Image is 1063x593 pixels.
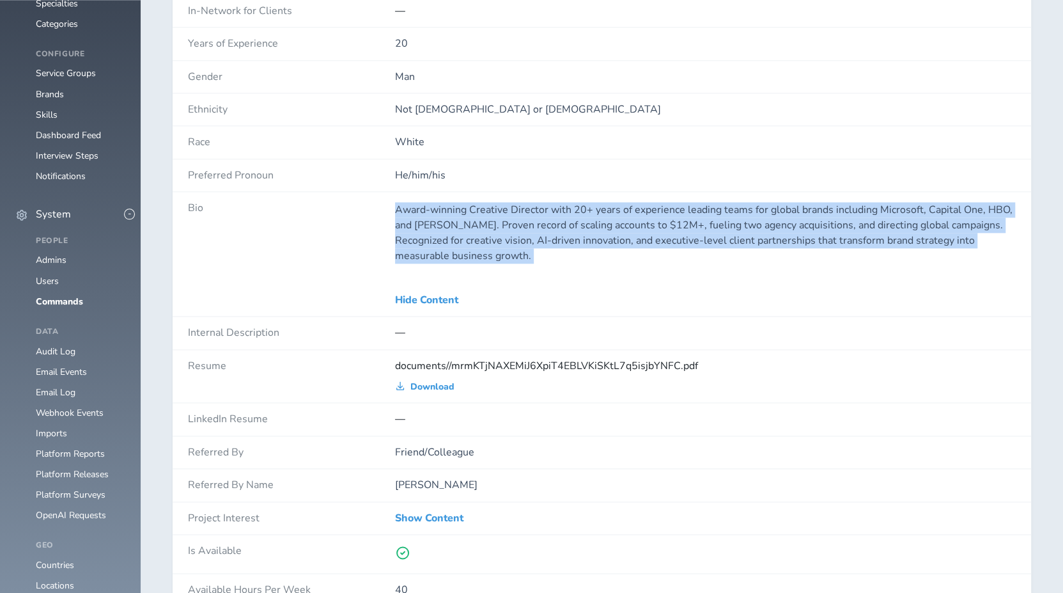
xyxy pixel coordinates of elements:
p: White [395,136,1016,148]
h4: Data [36,328,125,336]
a: Platform Reports [36,448,105,460]
div: — [395,5,1016,17]
span: System [36,209,71,220]
button: - [124,209,135,219]
h4: LinkedIn Resume [188,413,395,425]
a: Audit Log [36,345,75,358]
a: Email Events [36,366,87,378]
p: Friend/Colleague [395,447,1016,458]
h4: Project Interest [188,512,395,524]
a: Imports [36,427,67,439]
h4: Referred By [188,447,395,458]
p: He/him/his [395,170,1016,181]
h4: Gender [188,71,395,83]
a: Categories [36,18,78,30]
a: Webhook Events [36,407,104,419]
a: Hide Content [395,294,458,306]
a: Notifications [36,170,86,182]
h4: Referred By Name [188,479,395,491]
span: Download [410,382,454,392]
h4: In-Network for Clients [188,5,395,17]
a: Admins [36,254,66,266]
a: Countries [36,559,74,571]
h4: Is Available [188,545,395,557]
a: OpenAI Requests [36,509,106,521]
p: 20 [395,38,1016,49]
p: Man [395,71,1016,83]
a: Locations [36,580,74,592]
p: Award-winning Creative Director with 20+ years of experience leading teams for global brands incl... [395,202,1016,264]
h4: Resume [188,360,395,372]
a: Users [36,275,59,287]
p: Not [DEMOGRAPHIC_DATA] or [DEMOGRAPHIC_DATA] [395,104,1016,115]
h4: Years of Experience [188,38,395,49]
a: Commands [36,296,83,308]
a: Skills [36,109,58,121]
a: Dashboard Feed [36,129,101,141]
h4: Ethnicity [188,104,395,115]
span: — [395,412,405,426]
h4: Race [188,136,395,148]
a: Email Log [36,386,75,399]
p: [PERSON_NAME] [395,479,1016,491]
div: — [395,327,1016,338]
span: documents//mrmKTjNAXEMiJ6XpiT4EBLVKiSKtL7q5isjbYNFC.pdf [395,359,698,373]
h4: Internal Description [188,327,395,338]
h4: Configure [36,50,125,59]
a: Show Content [395,512,463,524]
h4: Geo [36,541,125,550]
a: Platform Surveys [36,489,105,501]
a: Platform Releases [36,468,109,480]
h4: Bio [188,202,395,214]
a: Interview Steps [36,150,98,162]
a: Service Groups [36,67,96,79]
a: Brands [36,88,64,100]
h4: Preferred Pronoun [188,170,395,181]
h4: People [36,237,125,246]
